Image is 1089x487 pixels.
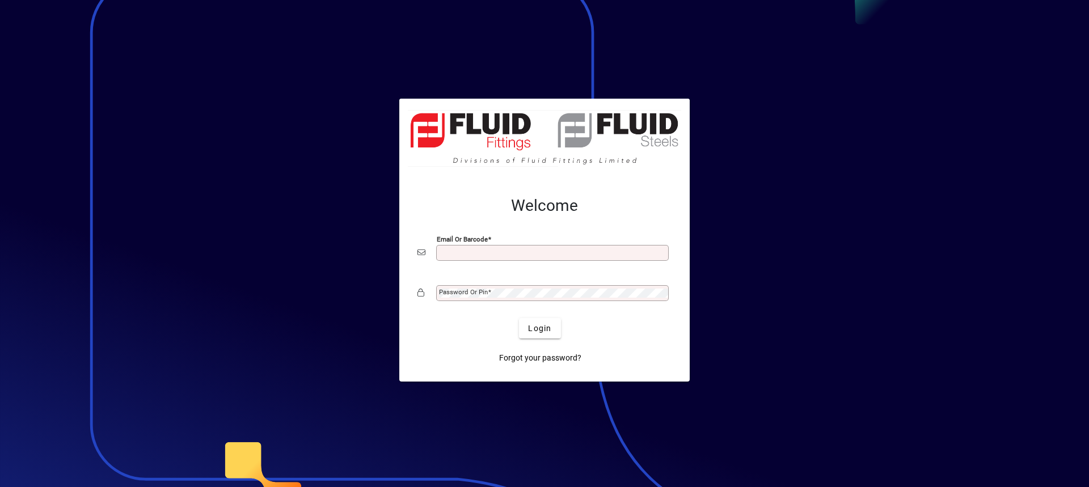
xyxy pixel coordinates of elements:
[437,235,488,243] mat-label: Email or Barcode
[417,196,672,215] h2: Welcome
[519,318,560,338] button: Login
[495,348,586,368] a: Forgot your password?
[528,323,551,334] span: Login
[499,352,581,364] span: Forgot your password?
[439,288,488,296] mat-label: Password or Pin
